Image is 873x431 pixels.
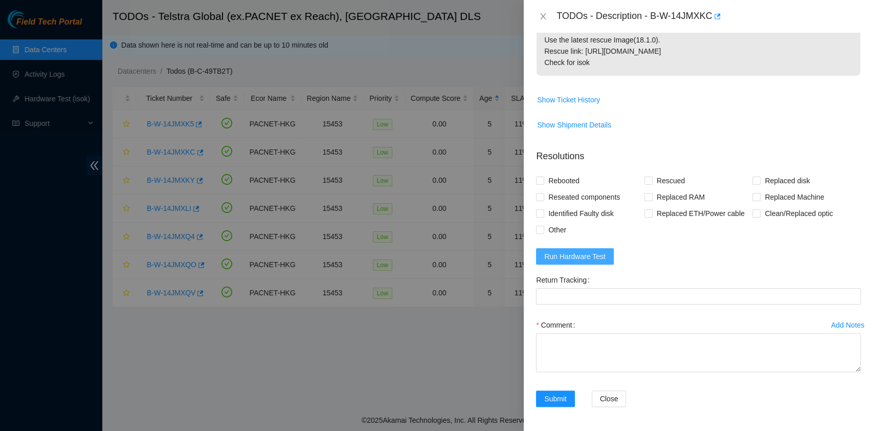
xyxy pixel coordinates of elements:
label: Comment [536,317,579,333]
p: Resolutions [536,141,861,163]
div: Add Notes [831,321,864,329]
span: Rescued [653,173,689,189]
span: Replaced RAM [653,189,709,205]
span: Close [600,393,618,404]
span: Clean/Replaced optic [760,205,837,222]
span: Run Hardware Test [544,251,606,262]
button: Show Shipment Details [536,117,612,133]
input: Return Tracking [536,288,861,305]
div: TODOs - Description - B-W-14JMXKC [556,8,861,25]
span: Replaced Machine [760,189,828,205]
button: Show Ticket History [536,92,600,108]
span: Identified Faulty disk [544,205,618,222]
button: Close [536,12,550,21]
p: Machine unpingable. Before doing anything, please connect a monitor and look for any errors on sc... [536,4,860,76]
span: Other [544,222,570,238]
span: Replaced disk [760,173,814,189]
button: Add Notes [831,317,865,333]
span: Reseated components [544,189,624,205]
span: Submit [544,393,567,404]
span: close [539,12,547,20]
label: Return Tracking [536,272,594,288]
span: Replaced ETH/Power cable [653,205,749,222]
span: Rebooted [544,173,584,189]
button: Submit [536,391,575,407]
button: Close [592,391,626,407]
textarea: Comment [536,333,861,372]
span: Show Shipment Details [537,119,611,131]
span: Show Ticket History [537,94,600,105]
button: Run Hardware Test [536,248,614,265]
